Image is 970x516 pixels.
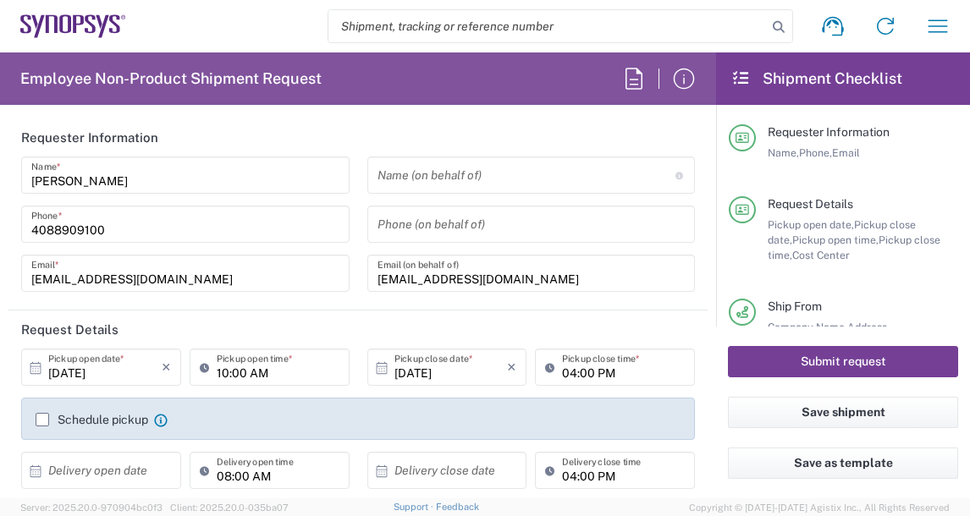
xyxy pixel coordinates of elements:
[792,233,879,246] span: Pickup open time,
[768,146,799,159] span: Name,
[728,447,958,479] button: Save as template
[436,502,479,512] a: Feedback
[394,502,436,512] a: Support
[21,129,158,146] h2: Requester Information
[507,354,516,381] i: ×
[328,10,767,42] input: Shipment, tracking or reference number
[768,321,847,333] span: Company Name,
[768,218,854,231] span: Pickup open date,
[832,146,860,159] span: Email
[689,500,950,515] span: Copyright © [DATE]-[DATE] Agistix Inc., All Rights Reserved
[768,197,853,211] span: Request Details
[20,502,163,513] span: Server: 2025.20.0-970904bc0f3
[36,413,148,426] label: Schedule pickup
[728,346,958,377] button: Submit request
[728,397,958,428] button: Save shipment
[768,125,890,139] span: Requester Information
[20,69,322,89] h2: Employee Non-Product Shipment Request
[162,354,171,381] i: ×
[792,249,850,261] span: Cost Center
[21,321,118,338] h2: Request Details
[170,502,289,513] span: Client: 2025.20.0-035ba07
[799,146,832,159] span: Phone,
[731,69,902,89] h2: Shipment Checklist
[768,299,822,313] span: Ship From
